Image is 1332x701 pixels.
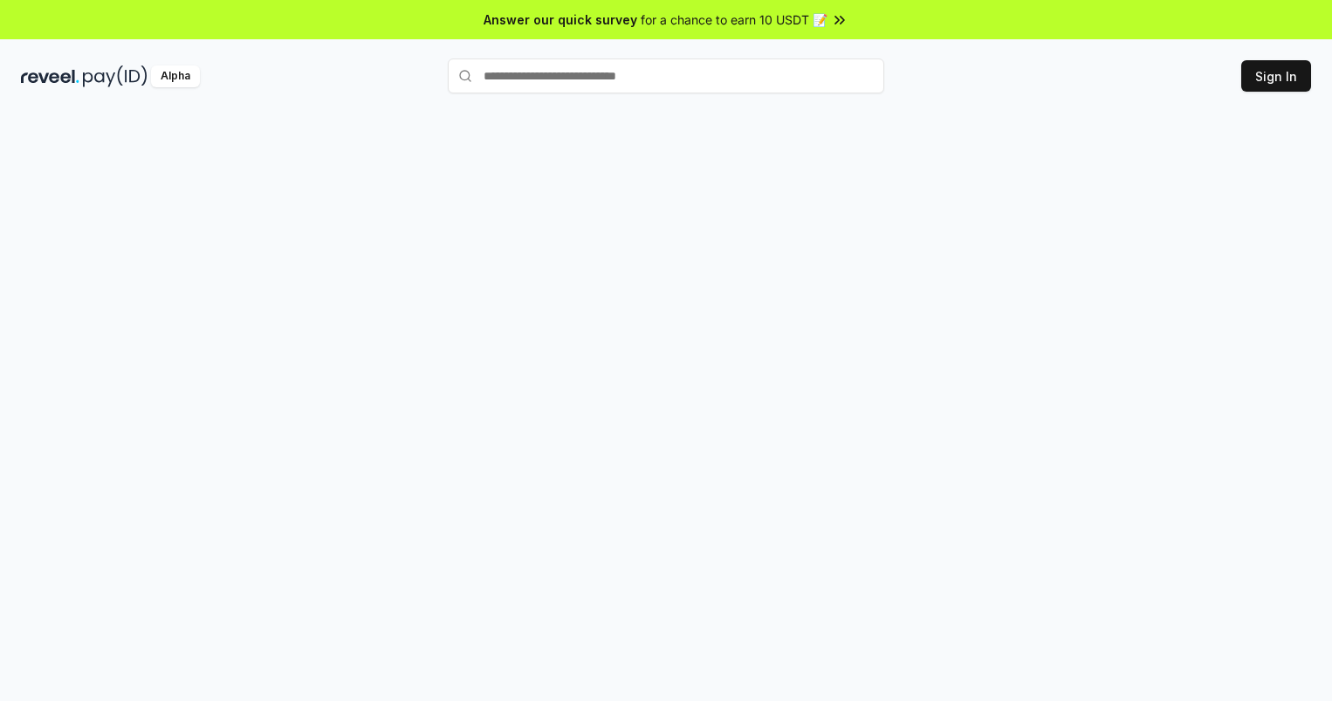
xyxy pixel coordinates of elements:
div: Alpha [151,65,200,87]
span: Answer our quick survey [484,10,637,29]
img: reveel_dark [21,65,79,87]
span: for a chance to earn 10 USDT 📝 [641,10,827,29]
button: Sign In [1241,60,1311,92]
img: pay_id [83,65,148,87]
